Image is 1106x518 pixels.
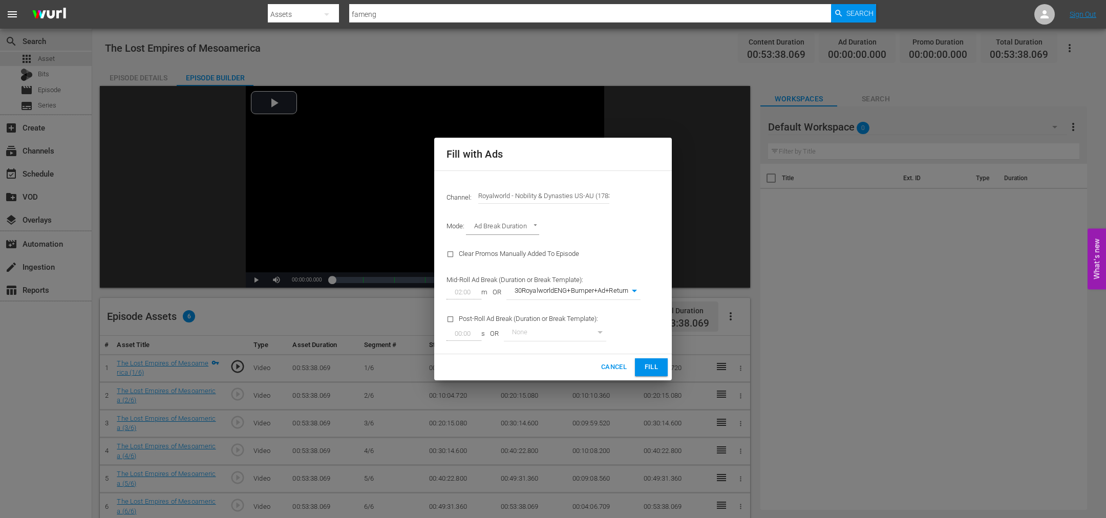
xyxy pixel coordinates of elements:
[601,361,627,373] span: Cancel
[466,220,539,234] div: Ad Break Duration
[506,285,641,299] div: 30RoyalworldENG+Bumper+Ad+Return
[440,306,647,348] div: Post-Roll Ad Break (Duration or Break Template):
[1070,10,1096,18] a: Sign Out
[487,288,506,297] span: OR
[446,275,583,283] span: Mid-Roll Ad Break (Duration or Break Template):
[504,326,606,340] div: None
[25,3,74,27] img: ans4CAIJ8jUAAAAAAAAAAAAAAAAAAAAAAAAgQb4GAAAAAAAAAAAAAAAAAAAAAAAAJMjXAAAAAAAAAAAAAAAAAAAAAAAAgAT5G...
[1088,229,1106,290] button: Open Feedback Widget
[643,361,660,373] span: Fill
[597,358,631,376] button: Cancel
[481,329,485,339] span: s
[6,8,18,20] span: menu
[440,214,666,241] div: Mode:
[481,288,487,297] span: m
[446,146,660,162] h2: Fill with Ads
[635,358,668,376] button: Fill
[446,193,478,201] span: Channel:
[485,329,504,339] span: OR
[846,4,874,23] span: Search
[440,241,647,267] div: Clear Promos Manually Added To Episode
